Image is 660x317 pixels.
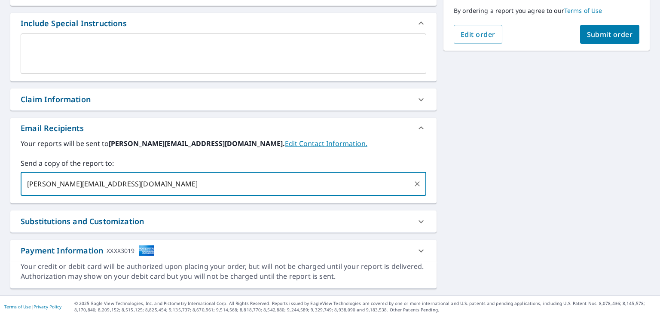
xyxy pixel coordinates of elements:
div: Claim Information [10,88,437,110]
label: Your reports will be sent to [21,138,426,149]
b: [PERSON_NAME][EMAIL_ADDRESS][DOMAIN_NAME]. [109,139,285,148]
div: Your credit or debit card will be authorized upon placing your order, but will not be charged unt... [21,262,426,281]
div: Include Special Instructions [10,13,437,34]
span: Edit order [461,30,495,39]
a: Terms of Use [564,6,602,15]
a: Privacy Policy [34,304,61,310]
a: Terms of Use [4,304,31,310]
a: EditContactInfo [285,139,367,148]
button: Clear [411,178,423,190]
p: By ordering a report you agree to our [454,7,639,15]
button: Edit order [454,25,502,44]
div: Email Recipients [21,122,84,134]
label: Send a copy of the report to: [21,158,426,168]
div: Include Special Instructions [21,18,127,29]
p: © 2025 Eagle View Technologies, Inc. and Pictometry International Corp. All Rights Reserved. Repo... [74,300,656,313]
button: Submit order [580,25,640,44]
div: XXXX3019 [107,245,134,256]
div: Claim Information [21,94,91,105]
div: Payment InformationXXXX3019cardImage [10,240,437,262]
div: Email Recipients [10,118,437,138]
div: Substitutions and Customization [10,210,437,232]
img: cardImage [138,245,155,256]
p: | [4,304,61,309]
span: Submit order [587,30,633,39]
div: Payment Information [21,245,155,256]
div: Substitutions and Customization [21,216,144,227]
